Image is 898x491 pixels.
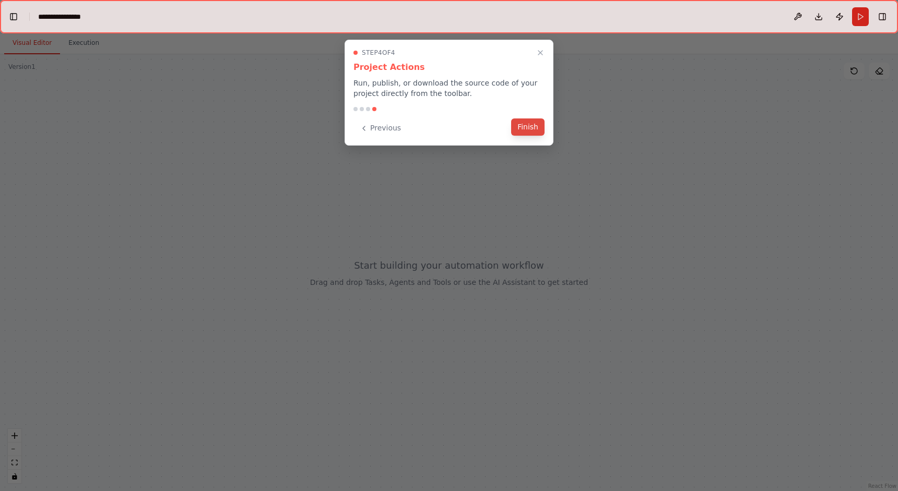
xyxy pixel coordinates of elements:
[362,49,395,57] span: Step 4 of 4
[353,119,407,137] button: Previous
[353,78,545,99] p: Run, publish, or download the source code of your project directly from the toolbar.
[6,9,21,24] button: Hide left sidebar
[534,46,547,59] button: Close walkthrough
[511,118,545,136] button: Finish
[353,61,545,74] h3: Project Actions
